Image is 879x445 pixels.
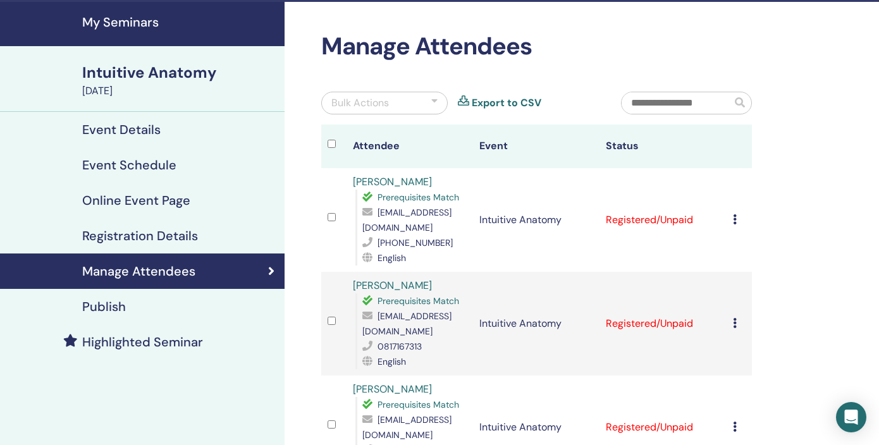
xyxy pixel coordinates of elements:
span: [EMAIL_ADDRESS][DOMAIN_NAME] [362,414,452,441]
a: Intuitive Anatomy[DATE] [75,62,285,99]
h4: My Seminars [82,15,277,30]
h4: Event Schedule [82,157,176,173]
h4: Online Event Page [82,193,190,208]
th: Event [473,125,599,168]
h4: Registration Details [82,228,198,243]
a: [PERSON_NAME] [353,382,432,396]
div: [DATE] [82,83,277,99]
span: English [378,252,406,264]
h4: Event Details [82,122,161,137]
span: [PHONE_NUMBER] [378,237,453,248]
span: Prerequisites Match [378,295,459,307]
th: Status [599,125,726,168]
h4: Manage Attendees [82,264,195,279]
span: [EMAIL_ADDRESS][DOMAIN_NAME] [362,207,452,233]
th: Attendee [347,125,473,168]
td: Intuitive Anatomy [473,168,599,272]
a: Export to CSV [472,95,541,111]
h4: Publish [82,299,126,314]
span: 0817167313 [378,341,422,352]
div: Open Intercom Messenger [836,402,866,432]
span: Prerequisites Match [378,192,459,203]
span: English [378,356,406,367]
td: Intuitive Anatomy [473,272,599,375]
div: Intuitive Anatomy [82,62,277,83]
span: Prerequisites Match [378,399,459,410]
span: [EMAIL_ADDRESS][DOMAIN_NAME] [362,310,452,337]
h4: Highlighted Seminar [82,334,203,350]
a: [PERSON_NAME] [353,175,432,188]
a: [PERSON_NAME] [353,279,432,292]
div: Bulk Actions [331,95,389,111]
h2: Manage Attendees [321,32,752,61]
